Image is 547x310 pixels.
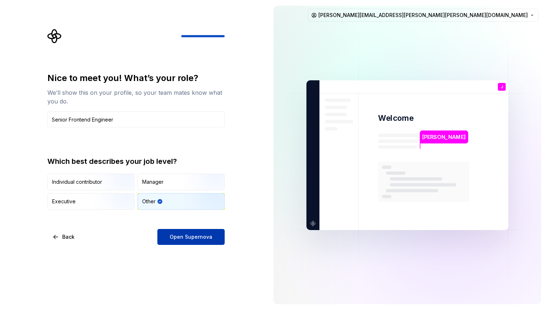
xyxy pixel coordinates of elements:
[157,229,225,245] button: Open Supernova
[308,9,538,22] button: [PERSON_NAME][EMAIL_ADDRESS][PERSON_NAME][PERSON_NAME][DOMAIN_NAME]
[378,113,414,123] p: Welcome
[47,72,225,84] div: Nice to meet you! What’s your role?
[47,156,225,166] div: Which best describes your job level?
[142,198,156,205] div: Other
[170,233,212,241] span: Open Supernova
[47,29,62,43] svg: Supernova Logo
[62,233,75,241] span: Back
[47,88,225,106] div: We’ll show this on your profile, so your team mates know what you do.
[47,111,225,127] input: Job title
[52,178,102,186] div: Individual contributor
[501,85,503,89] p: J
[422,133,466,141] p: [PERSON_NAME]
[47,229,81,245] button: Back
[52,198,76,205] div: Executive
[142,178,164,186] div: Manager
[318,12,528,19] span: [PERSON_NAME][EMAIL_ADDRESS][PERSON_NAME][PERSON_NAME][DOMAIN_NAME]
